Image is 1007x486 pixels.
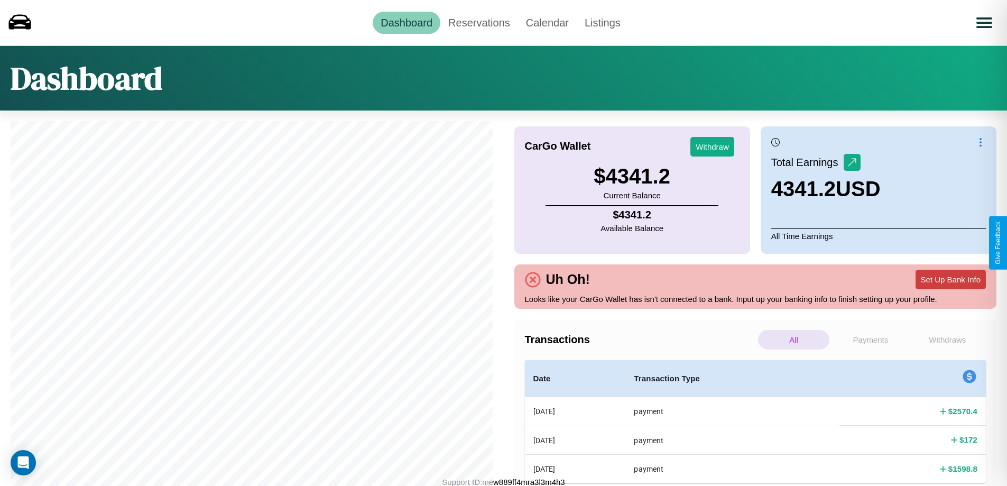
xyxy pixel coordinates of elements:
[11,450,36,475] div: Open Intercom Messenger
[625,455,839,483] th: payment
[525,334,755,346] h4: Transactions
[758,330,829,350] p: All
[525,360,986,483] table: simple table
[600,221,663,235] p: Available Balance
[771,177,881,201] h3: 4341.2 USD
[690,137,734,157] button: Withdraw
[525,292,986,306] p: Looks like your CarGo Wallet has isn't connected to a bank. Input up your banking info to finish ...
[625,397,839,426] th: payment
[541,272,595,287] h4: Uh Oh!
[11,57,162,100] h1: Dashboard
[634,372,831,385] h4: Transaction Type
[959,434,977,445] h4: $ 172
[533,372,617,385] h4: Date
[577,12,629,34] a: Listings
[625,426,839,454] th: payment
[835,330,906,350] p: Payments
[948,463,977,474] h4: $ 1598.8
[948,406,977,417] h4: $ 2570.4
[525,397,626,426] th: [DATE]
[525,140,591,152] h4: CarGo Wallet
[994,222,1002,264] div: Give Feedback
[771,228,986,243] p: All Time Earnings
[916,270,986,289] button: Set Up Bank Info
[525,455,626,483] th: [DATE]
[373,12,440,34] a: Dashboard
[518,12,577,34] a: Calendar
[594,188,670,203] p: Current Balance
[969,8,999,38] button: Open menu
[912,330,983,350] p: Withdraws
[525,426,626,454] th: [DATE]
[771,153,844,172] p: Total Earnings
[600,209,663,221] h4: $ 4341.2
[440,12,518,34] a: Reservations
[594,164,670,188] h3: $ 4341.2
